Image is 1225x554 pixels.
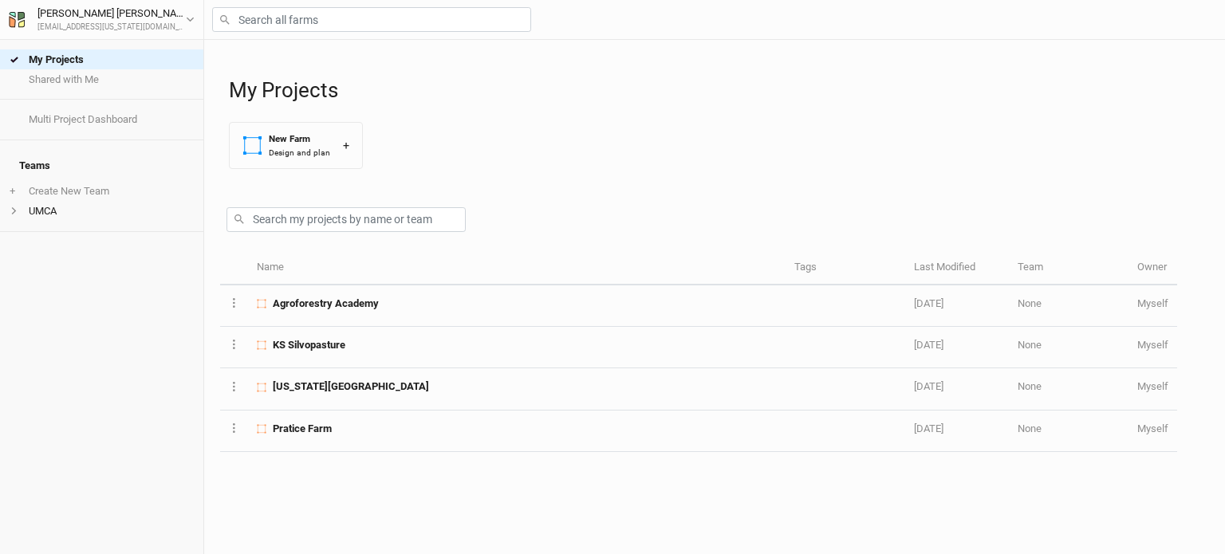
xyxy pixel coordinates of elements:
span: Apr 29, 2025 5:23 PM [914,339,943,351]
span: Oct 2, 2023 4:25 PM [914,422,943,434]
span: gbeebe@missouri.edu [1137,339,1168,351]
th: Owner [1128,251,1177,285]
span: gbeebe@missouri.edu [1137,422,1168,434]
span: Missouri River Center [273,379,429,394]
span: Pratice Farm [273,422,332,436]
button: [PERSON_NAME] [PERSON_NAME][EMAIL_ADDRESS][US_STATE][DOMAIN_NAME] [8,5,195,33]
span: Agroforestry Academy [273,297,379,311]
td: None [1009,368,1128,410]
div: [PERSON_NAME] [PERSON_NAME] [37,6,186,22]
th: Team [1009,251,1128,285]
button: New FarmDesign and plan+ [229,122,363,169]
h1: My Projects [229,78,1209,103]
div: [EMAIL_ADDRESS][US_STATE][DOMAIN_NAME] [37,22,186,33]
input: Search my projects by name or team [226,207,466,232]
span: gbeebe@missouri.edu [1137,380,1168,392]
span: May 15, 2025 5:55 PM [914,297,943,309]
th: Last Modified [905,251,1009,285]
span: KS Silvopasture [273,338,345,352]
th: Tags [786,251,905,285]
th: Name [248,251,786,285]
span: Nov 13, 2023 7:36 AM [914,380,943,392]
h4: Teams [10,150,194,182]
input: Search all farms [212,7,531,32]
div: + [343,137,349,154]
div: Design and plan [269,147,330,159]
td: None [1009,327,1128,368]
div: New Farm [269,132,330,146]
td: None [1009,411,1128,452]
span: + [10,185,15,198]
td: None [1009,285,1128,327]
span: gbeebe@missouri.edu [1137,297,1168,309]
